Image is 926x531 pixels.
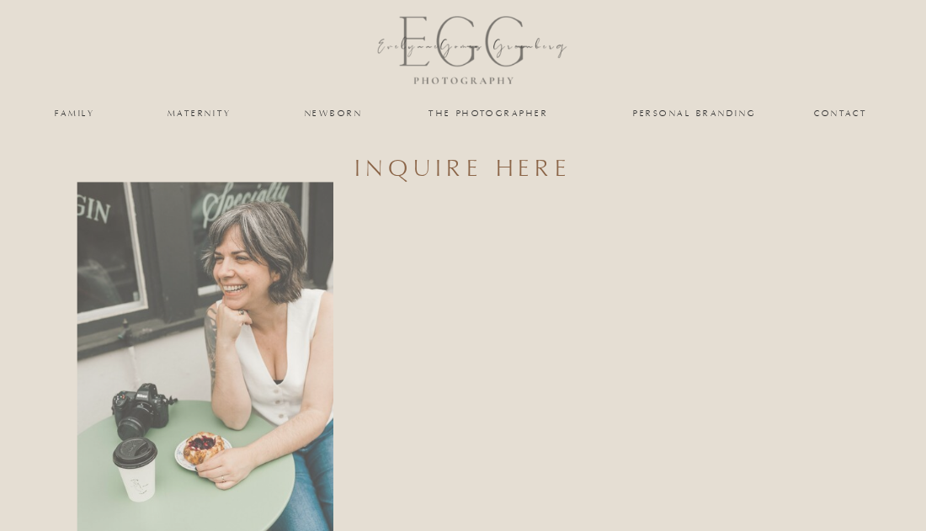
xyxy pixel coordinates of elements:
a: family [44,109,106,118]
h3: inquire here [174,152,753,165]
a: newborn [301,109,365,118]
a: Contact [813,109,868,118]
a: the photographer [412,109,566,118]
a: maternity [168,109,231,118]
a: personal branding [631,109,758,118]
